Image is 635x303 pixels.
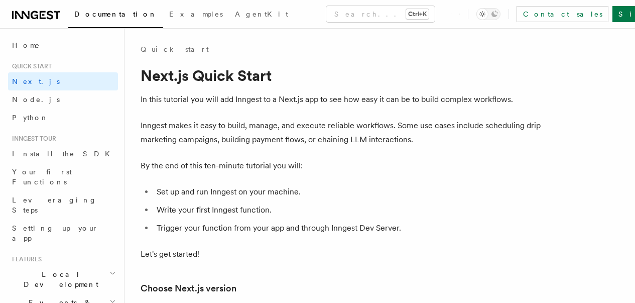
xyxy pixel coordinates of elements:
span: Examples [169,10,223,18]
a: Contact sales [517,6,608,22]
a: Choose Next.js version [141,281,236,295]
span: Leveraging Steps [12,196,97,214]
li: Trigger your function from your app and through Inngest Dev Server. [154,221,542,235]
p: Let's get started! [141,247,542,261]
a: Examples [163,3,229,27]
span: Your first Functions [12,168,72,186]
span: Documentation [74,10,157,18]
button: Local Development [8,265,118,293]
span: AgentKit [235,10,288,18]
li: Set up and run Inngest on your machine. [154,185,542,199]
kbd: Ctrl+K [406,9,429,19]
span: Python [12,114,49,122]
button: Search...Ctrl+K [326,6,435,22]
span: Features [8,255,42,263]
button: Toggle dark mode [476,8,500,20]
a: Next.js [8,72,118,90]
span: Home [12,40,40,50]
li: Write your first Inngest function. [154,203,542,217]
a: Python [8,109,118,127]
a: Your first Functions [8,163,118,191]
span: Quick start [8,62,52,70]
a: Home [8,36,118,54]
span: Node.js [12,95,60,104]
a: Documentation [68,3,163,28]
p: Inngest makes it easy to build, manage, and execute reliable workflows. Some use cases include sc... [141,119,542,147]
p: By the end of this ten-minute tutorial you will: [141,159,542,173]
p: In this tutorial you will add Inngest to a Next.js app to see how easy it can be to build complex... [141,92,542,107]
a: Setting up your app [8,219,118,247]
span: Local Development [8,269,109,289]
a: Quick start [141,44,209,54]
a: Leveraging Steps [8,191,118,219]
a: Node.js [8,90,118,109]
span: Next.js [12,77,60,85]
a: AgentKit [229,3,294,27]
h1: Next.js Quick Start [141,66,542,84]
span: Inngest tour [8,135,56,143]
a: Install the SDK [8,145,118,163]
span: Install the SDK [12,150,116,158]
span: Setting up your app [12,224,98,242]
